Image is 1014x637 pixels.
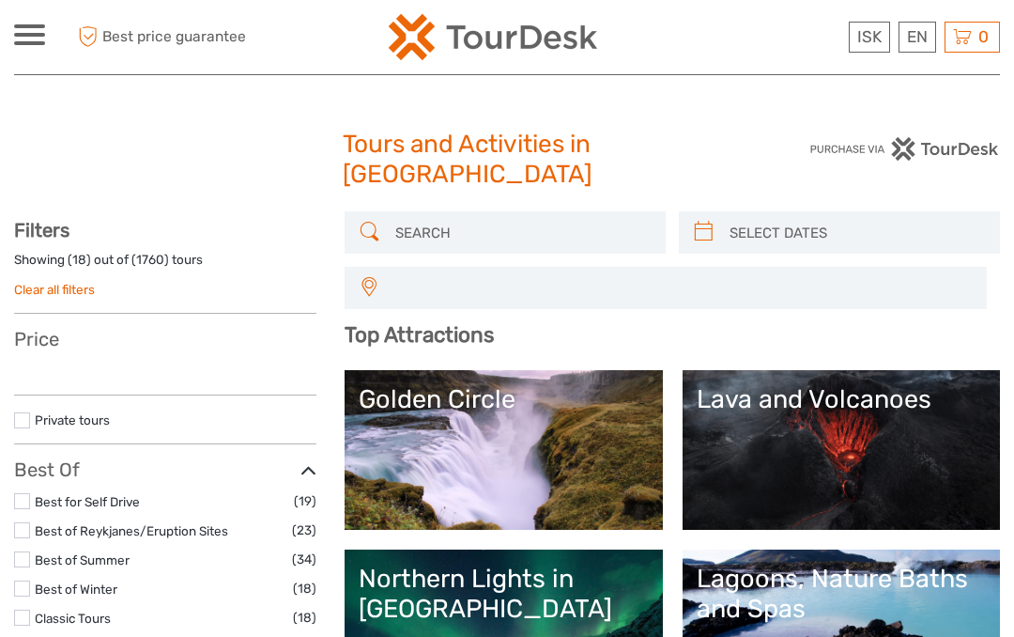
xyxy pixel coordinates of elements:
[722,216,991,249] input: SELECT DATES
[35,494,140,509] a: Best for Self Drive
[389,14,597,60] img: 120-15d4194f-c635-41b9-a512-a3cb382bfb57_logo_small.png
[35,412,110,427] a: Private tours
[14,282,95,297] a: Clear all filters
[73,22,261,53] span: Best price guarantee
[697,384,986,414] div: Lava and Volcanoes
[14,328,316,350] h3: Price
[14,458,316,481] h3: Best Of
[899,22,936,53] div: EN
[976,27,991,46] span: 0
[72,251,86,269] label: 18
[35,582,117,597] a: Best of Winter
[359,384,648,516] a: Golden Circle
[294,490,316,512] span: (19)
[359,384,648,414] div: Golden Circle
[35,611,111,626] a: Classic Tours
[345,322,494,348] b: Top Attractions
[697,384,986,516] a: Lava and Volcanoes
[136,251,164,269] label: 1760
[14,219,69,241] strong: Filters
[697,564,986,625] div: Lagoons, Nature Baths and Spas
[292,520,316,541] span: (23)
[359,564,648,625] div: Northern Lights in [GEOGRAPHIC_DATA]
[14,251,316,280] div: Showing ( ) out of ( ) tours
[809,137,1000,161] img: PurchaseViaTourDesk.png
[293,578,316,599] span: (18)
[343,130,671,189] h1: Tours and Activities in [GEOGRAPHIC_DATA]
[388,216,656,249] input: SEARCH
[35,523,228,538] a: Best of Reykjanes/Eruption Sites
[857,27,882,46] span: ISK
[292,549,316,570] span: (34)
[35,552,130,567] a: Best of Summer
[293,607,316,629] span: (18)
